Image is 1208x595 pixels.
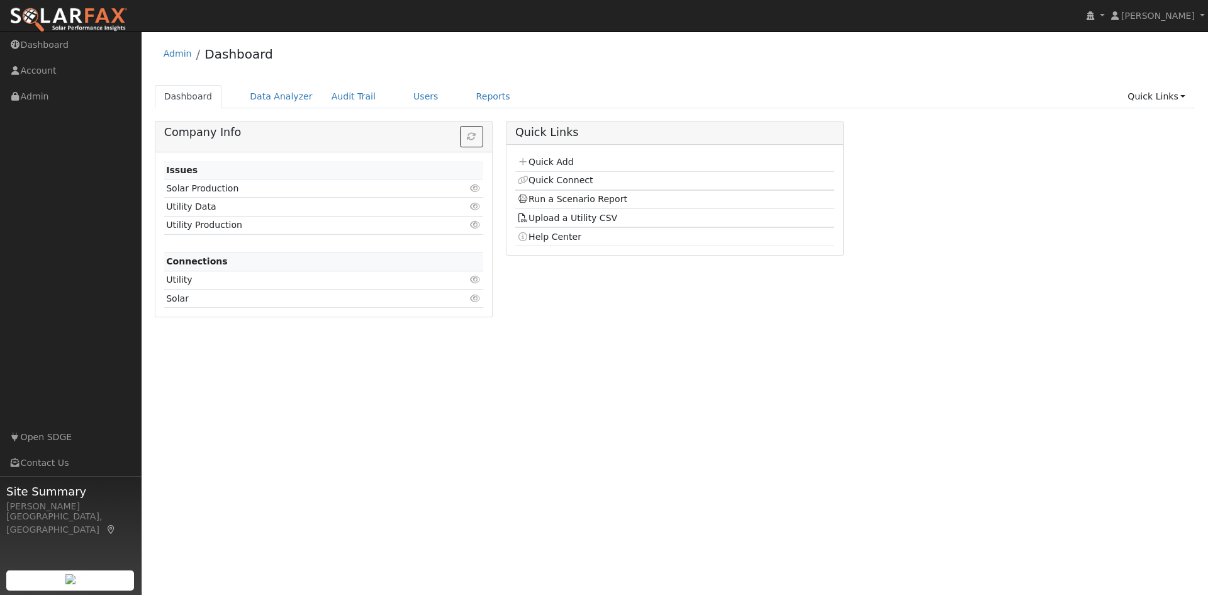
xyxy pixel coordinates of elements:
[6,510,135,536] div: [GEOGRAPHIC_DATA], [GEOGRAPHIC_DATA]
[404,85,448,108] a: Users
[9,7,128,33] img: SolarFax
[164,179,432,198] td: Solar Production
[164,216,432,234] td: Utility Production
[155,85,222,108] a: Dashboard
[65,574,75,584] img: retrieve
[1121,11,1195,21] span: [PERSON_NAME]
[470,275,481,284] i: Click to view
[517,232,581,242] a: Help Center
[470,184,481,193] i: Click to view
[164,126,483,139] h5: Company Info
[6,483,135,500] span: Site Summary
[515,126,834,139] h5: Quick Links
[470,220,481,229] i: Click to view
[517,157,573,167] a: Quick Add
[467,85,520,108] a: Reports
[106,524,117,535] a: Map
[164,48,192,59] a: Admin
[240,85,322,108] a: Data Analyzer
[164,198,432,216] td: Utility Data
[1118,85,1195,108] a: Quick Links
[322,85,385,108] a: Audit Trail
[164,271,432,289] td: Utility
[470,294,481,303] i: Click to view
[470,202,481,211] i: Click to view
[166,256,228,266] strong: Connections
[166,165,198,175] strong: Issues
[164,290,432,308] td: Solar
[204,47,273,62] a: Dashboard
[6,500,135,513] div: [PERSON_NAME]
[517,194,627,204] a: Run a Scenario Report
[517,213,617,223] a: Upload a Utility CSV
[517,175,593,185] a: Quick Connect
